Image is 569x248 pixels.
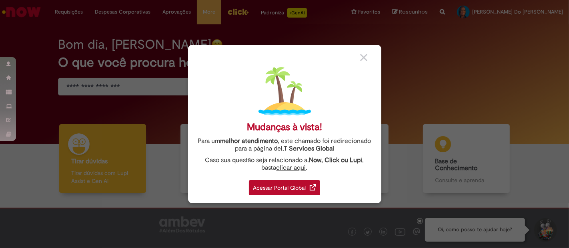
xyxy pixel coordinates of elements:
a: clicar aqui [276,159,306,172]
strong: .Now, Click ou Lupi [308,156,363,164]
img: close_button_grey.png [360,54,367,61]
a: I.T Services Global [281,140,334,153]
strong: melhor atendimento [220,137,278,145]
div: Mudanças à vista! [247,121,322,133]
img: redirect_link.png [310,184,316,190]
a: Acessar Portal Global [249,176,320,195]
img: island.png [258,65,311,117]
div: Para um , este chamado foi redirecionado para a página de [194,137,375,153]
div: Caso sua questão seja relacionado a , basta . [194,157,375,172]
div: Acessar Portal Global [249,180,320,195]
